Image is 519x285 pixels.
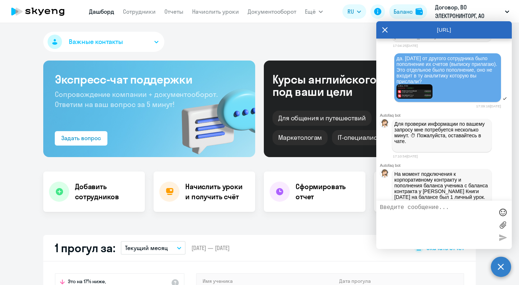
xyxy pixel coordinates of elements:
span: да. [DATE] от другого сотрудника было пополнение их счетов (выписку прилагаю). Это отдельное было... [396,55,498,84]
h2: 1 прогул за: [55,241,115,255]
button: Ещё [305,4,323,19]
p: Текущий месяц [125,244,168,252]
p: Для проверки информации по вашему запросу мне потребуется несколько минут. ⏱ Пожалуйста, оставайт... [394,121,489,150]
div: IT-специалистам [332,130,394,145]
button: Важные контакты [43,32,164,52]
button: Текущий месяц [121,241,186,255]
p: Договор, ВО ЭЛЕКТРОНИНТОРГ, АО [435,3,502,20]
button: Договор, ВО ЭЛЕКТРОНИНТОРГ, АО [431,3,513,20]
div: Autofaq bot [380,113,512,117]
h4: Начислить уроки и получить счёт [185,182,248,202]
time: 17:09:16[DATE] [476,104,501,108]
span: RU [347,7,354,16]
a: Сотрудники [123,8,156,15]
button: Задать вопрос [55,131,107,146]
img: bg-img [171,76,255,157]
span: Ещё [305,7,316,16]
div: Курсы английского под ваши цели [272,73,396,98]
div: Задать вопрос [61,134,101,142]
h4: Сформировать отчет [296,182,360,202]
div: Бизнес и командировки [376,111,462,126]
span: Сопровождение компании + документооборот. Ответим на ваш вопрос за 5 минут! [55,90,218,109]
a: Отчеты [164,8,183,15]
img: balance [416,8,423,15]
label: Лимит 10 файлов [497,219,508,230]
time: 17:10:54[DATE] [393,154,418,158]
button: Балансbalance [389,4,427,19]
img: bot avatar [380,169,389,180]
div: Для общения и путешествий [272,111,372,126]
img: bot avatar [380,119,389,130]
div: Autofaq bot [380,163,512,168]
h4: Добавить сотрудников [75,182,139,202]
a: Документооборот [248,8,296,15]
h3: Экспресс-чат поддержки [55,72,244,86]
a: Начислить уроки [192,8,239,15]
button: RU [342,4,366,19]
div: Баланс [394,7,413,16]
a: Дашборд [89,8,114,15]
span: Важные контакты [69,37,123,46]
img: photo_2025-09-05 17.09.00.jpeg [396,84,432,99]
span: [DATE] — [DATE] [191,244,230,252]
time: 17:04:25[DATE] [393,44,418,48]
div: Маркетологам [272,130,328,145]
